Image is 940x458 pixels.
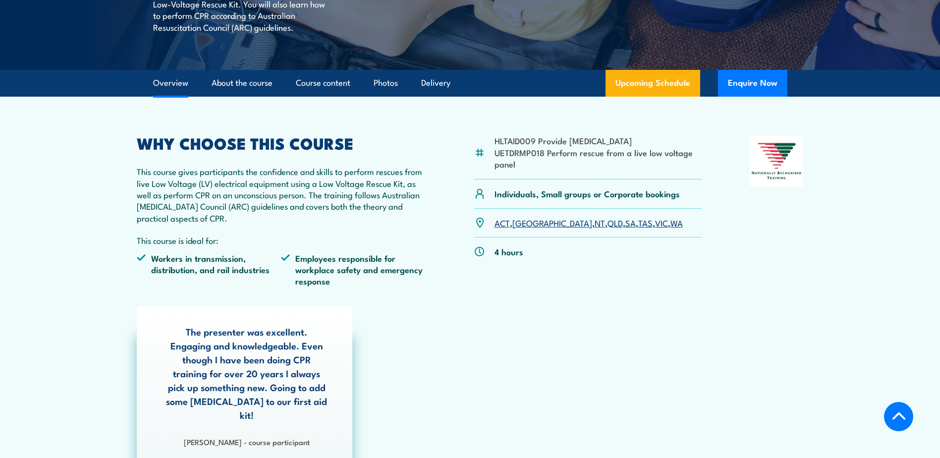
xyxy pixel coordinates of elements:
[750,136,804,186] img: Nationally Recognised Training logo.
[296,70,350,96] a: Course content
[595,217,605,229] a: NT
[166,325,328,422] p: The presenter was excellent. Engaging and knowledgeable. Even though I have been doing CPR traini...
[137,136,426,150] h2: WHY CHOOSE THIS COURSE
[421,70,450,96] a: Delivery
[153,70,188,96] a: Overview
[495,246,523,257] p: 4 hours
[281,252,426,287] li: Employees responsible for workplace safety and emergency response
[606,70,700,97] a: Upcoming Schedule
[212,70,273,96] a: About the course
[137,166,426,224] p: This course gives participants the confidence and skills to perform rescues from live Low Voltage...
[495,188,680,199] p: Individuals, Small groups or Corporate bookings
[137,252,281,287] li: Workers in transmission, distribution, and rail industries
[512,217,592,229] a: [GEOGRAPHIC_DATA]
[495,217,510,229] a: ACT
[608,217,623,229] a: QLD
[137,234,426,246] p: This course is ideal for:
[655,217,668,229] a: VIC
[184,436,310,447] strong: [PERSON_NAME] - course participant
[718,70,787,97] button: Enquire Now
[670,217,683,229] a: WA
[374,70,398,96] a: Photos
[638,217,653,229] a: TAS
[495,135,702,146] li: HLTAID009 Provide [MEDICAL_DATA]
[495,217,683,229] p: , , , , , , ,
[625,217,636,229] a: SA
[495,147,702,170] li: UETDRMP018 Perform rescue from a live low voltage panel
